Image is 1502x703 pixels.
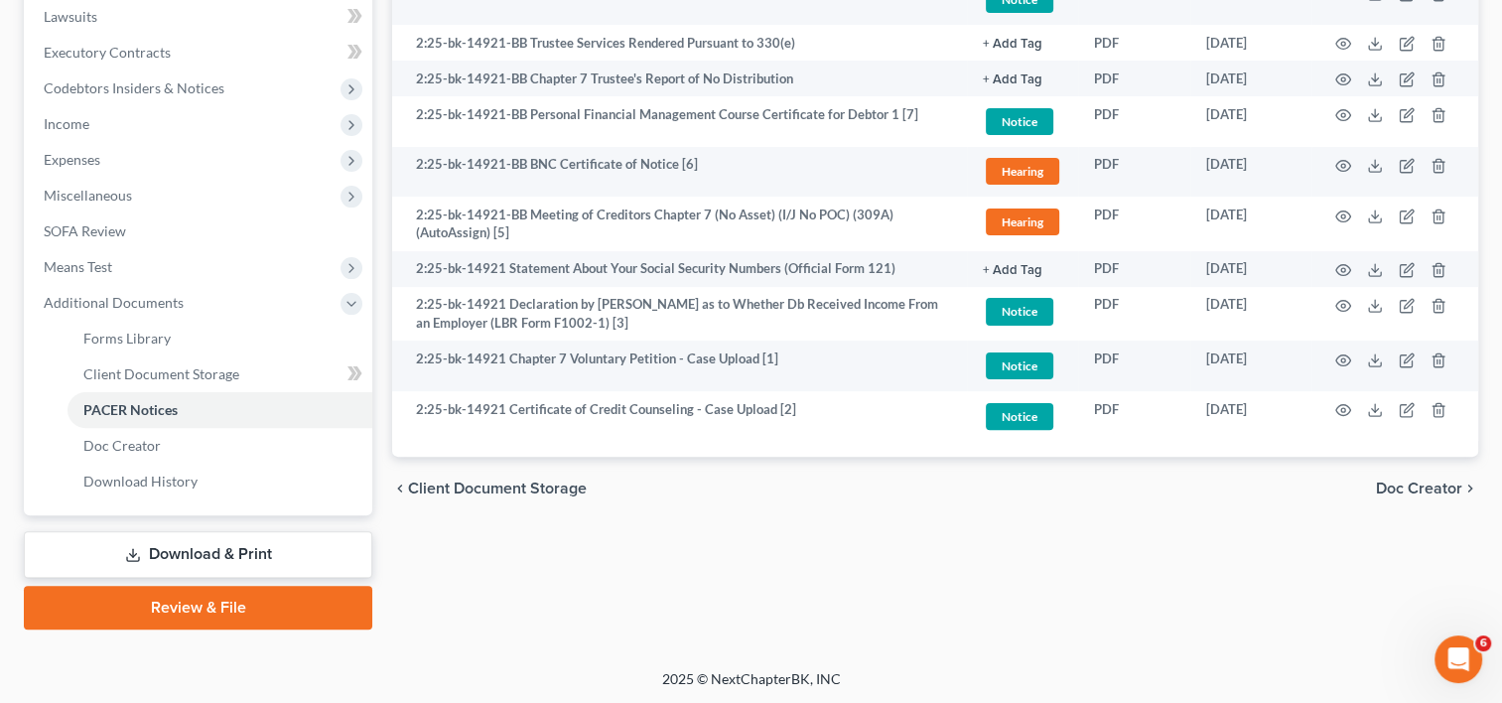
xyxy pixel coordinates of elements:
[986,298,1053,325] span: Notice
[44,44,171,61] span: Executory Contracts
[986,209,1059,235] span: Hearing
[1078,287,1190,342] td: PDF
[392,147,967,198] td: 2:25-bk-14921-BB BNC Certificate of Notice [6]
[28,35,372,70] a: Executory Contracts
[983,206,1062,238] a: Hearing
[986,158,1059,185] span: Hearing
[983,295,1062,328] a: Notice
[986,108,1053,135] span: Notice
[44,79,224,96] span: Codebtors Insiders & Notices
[1190,287,1311,342] td: [DATE]
[1190,96,1311,147] td: [DATE]
[392,341,967,391] td: 2:25-bk-14921 Chapter 7 Voluntary Petition - Case Upload [1]
[392,391,967,442] td: 2:25-bk-14921 Certificate of Credit Counseling - Case Upload [2]
[1376,481,1462,496] span: Doc Creator
[1190,341,1311,391] td: [DATE]
[1078,197,1190,251] td: PDF
[44,222,126,239] span: SOFA Review
[408,481,587,496] span: Client Document Storage
[392,481,587,496] button: chevron_left Client Document Storage
[83,473,198,490] span: Download History
[28,213,372,249] a: SOFA Review
[392,481,408,496] i: chevron_left
[1078,391,1190,442] td: PDF
[1078,25,1190,61] td: PDF
[68,428,372,464] a: Doc Creator
[392,197,967,251] td: 2:25-bk-14921-BB Meeting of Creditors Chapter 7 (No Asset) (I/J No POC) (309A) (AutoAssign) [5]
[24,531,372,578] a: Download & Print
[68,321,372,356] a: Forms Library
[983,400,1062,433] a: Notice
[392,25,967,61] td: 2:25-bk-14921-BB Trustee Services Rendered Pursuant to 330(e)
[83,365,239,382] span: Client Document Storage
[1078,251,1190,287] td: PDF
[1376,481,1478,496] button: Doc Creator chevron_right
[1190,61,1311,96] td: [DATE]
[1078,61,1190,96] td: PDF
[1190,391,1311,442] td: [DATE]
[83,330,171,347] span: Forms Library
[983,264,1042,277] button: + Add Tag
[83,401,178,418] span: PACER Notices
[392,251,967,287] td: 2:25-bk-14921 Statement About Your Social Security Numbers (Official Form 121)
[983,259,1062,278] a: + Add Tag
[983,350,1062,382] a: Notice
[68,356,372,392] a: Client Document Storage
[1078,147,1190,198] td: PDF
[983,38,1042,51] button: + Add Tag
[1475,635,1491,651] span: 6
[983,105,1062,138] a: Notice
[1190,251,1311,287] td: [DATE]
[986,352,1053,379] span: Notice
[44,187,132,204] span: Miscellaneous
[1190,25,1311,61] td: [DATE]
[1190,147,1311,198] td: [DATE]
[1434,635,1482,683] iframe: Intercom live chat
[68,464,372,499] a: Download History
[44,294,184,311] span: Additional Documents
[986,403,1053,430] span: Notice
[983,155,1062,188] a: Hearing
[983,70,1062,88] a: + Add Tag
[983,73,1042,86] button: + Add Tag
[392,287,967,342] td: 2:25-bk-14921 Declaration by [PERSON_NAME] as to Whether Db Received Income From an Employer (LBR...
[68,392,372,428] a: PACER Notices
[983,34,1062,53] a: + Add Tag
[44,258,112,275] span: Means Test
[44,151,100,168] span: Expenses
[1078,341,1190,391] td: PDF
[44,115,89,132] span: Income
[1462,481,1478,496] i: chevron_right
[392,61,967,96] td: 2:25-bk-14921-BB Chapter 7 Trustee's Report of No Distribution
[1190,197,1311,251] td: [DATE]
[24,586,372,630] a: Review & File
[392,96,967,147] td: 2:25-bk-14921-BB Personal Financial Management Course Certificate for Debtor 1 [7]
[1078,96,1190,147] td: PDF
[44,8,97,25] span: Lawsuits
[83,437,161,454] span: Doc Creator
